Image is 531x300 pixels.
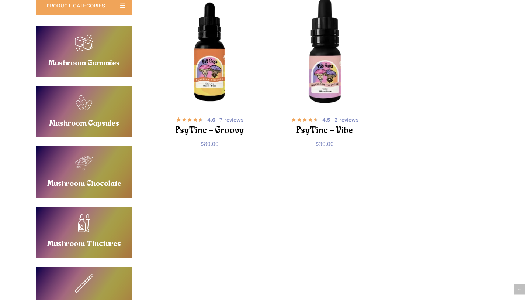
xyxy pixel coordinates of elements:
[514,284,525,295] a: Back to top
[322,117,330,123] b: 4.5
[165,115,255,134] a: 4.6- 7 reviews PsyTinc – Groovy
[201,140,204,147] span: $
[46,2,105,9] span: PRODUCT CATEGORIES
[207,117,215,123] b: 4.6
[280,115,369,134] a: 4.5- 2 reviews PsyTinc – Vibe
[316,140,334,147] bdi: 30.00
[322,116,358,123] span: - 2 reviews
[165,124,255,138] h2: PsyTinc – Groovy
[316,140,319,147] span: $
[201,140,219,147] bdi: 80.00
[280,124,369,138] h2: PsyTinc – Vibe
[207,116,243,123] span: - 7 reviews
